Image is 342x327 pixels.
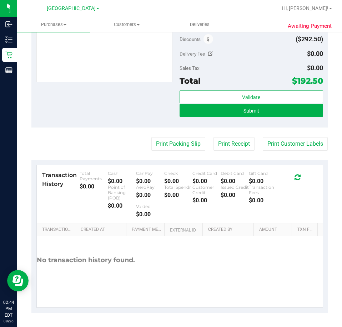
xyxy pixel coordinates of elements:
[108,202,136,209] div: $0.00
[164,192,192,198] div: $0.00
[243,108,259,114] span: Submit
[108,178,136,185] div: $0.00
[180,90,323,103] button: Validate
[108,171,136,176] div: Cash
[221,192,249,198] div: $0.00
[307,64,323,72] span: $0.00
[208,51,213,56] i: Edit Delivery Fee
[91,21,163,28] span: Customers
[307,50,323,57] span: $0.00
[221,171,249,176] div: Debit Card
[164,185,192,190] div: Total Spendr
[7,270,29,291] iframe: Resource center
[249,185,277,195] div: Transaction Fees
[47,5,96,11] span: [GEOGRAPHIC_DATA]
[5,67,12,74] inline-svg: Reports
[136,204,164,209] div: Voided
[3,318,14,324] p: 08/26
[90,17,164,32] a: Customers
[17,21,90,28] span: Purchases
[80,171,108,181] div: Total Payments
[180,65,200,71] span: Sales Tax
[213,137,255,151] button: Print Receipt
[81,227,123,233] a: Created At
[288,22,332,30] span: Awaiting Payment
[296,35,323,43] span: ($292.50)
[136,192,164,198] div: $0.00
[37,236,135,284] div: No transaction history found.
[42,227,72,233] a: Transaction ID
[164,17,237,32] a: Deliveries
[5,51,12,58] inline-svg: Retail
[180,104,323,117] button: Submit
[5,36,12,43] inline-svg: Inventory
[221,178,249,185] div: $0.00
[249,178,277,185] div: $0.00
[259,227,289,233] a: Amount
[17,17,90,32] a: Purchases
[136,211,164,218] div: $0.00
[164,171,192,176] div: Check
[164,223,202,236] th: External ID
[263,137,328,151] button: Print Customer Labels
[192,197,221,204] div: $0.00
[180,76,201,86] span: Total
[108,185,136,201] div: Point of Banking (POB)
[192,171,221,176] div: Credit Card
[180,51,205,57] span: Delivery Fee
[132,227,162,233] a: Payment Method
[136,178,164,185] div: $0.00
[249,197,277,204] div: $0.00
[3,299,14,318] p: 02:44 PM EDT
[249,171,277,176] div: Gift Card
[136,185,164,190] div: AeroPay
[180,33,201,46] span: Discounts
[282,5,328,11] span: Hi, [PERSON_NAME]!
[164,178,192,185] div: $0.00
[192,185,221,195] div: Customer Credit
[297,227,315,233] a: Txn Fee
[242,94,260,100] span: Validate
[221,185,249,190] div: Issued Credit
[192,178,221,185] div: $0.00
[292,76,323,86] span: $192.50
[5,21,12,28] inline-svg: Inbound
[208,227,251,233] a: Created By
[136,171,164,176] div: CanPay
[80,183,108,190] div: $0.00
[151,137,205,151] button: Print Packing Slip
[180,21,219,28] span: Deliveries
